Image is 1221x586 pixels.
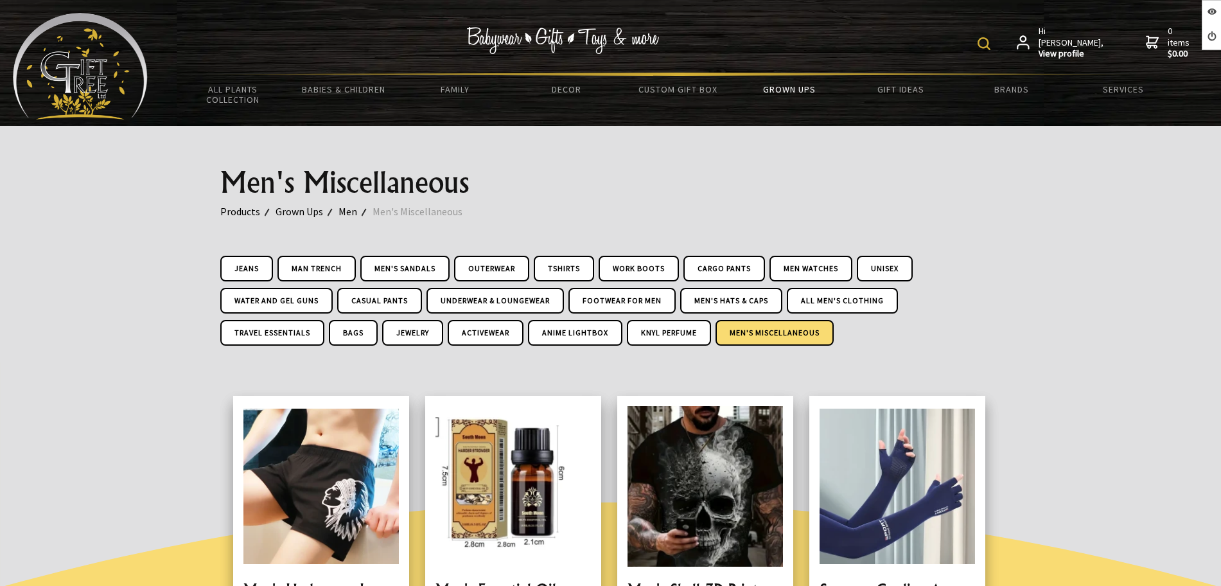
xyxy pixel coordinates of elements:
h1: Men's Miscellaneous [220,167,1001,198]
a: Man Trench [277,256,356,281]
a: Anime Lightbox [528,320,622,346]
a: ActiveWear [448,320,523,346]
a: Men's Miscellaneous [716,320,834,346]
a: Decor [511,76,622,103]
a: 0 items$0.00 [1146,26,1192,60]
a: Gift Ideas [845,76,956,103]
a: Grown Ups [276,203,338,220]
a: Knyl Perfume [627,320,711,346]
span: 0 items [1168,25,1192,60]
a: Men Watches [769,256,852,281]
a: All Plants Collection [177,76,288,113]
a: Jeans [220,256,273,281]
a: Custom Gift Box [622,76,733,103]
a: Products [220,203,276,220]
a: Hi [PERSON_NAME],View profile [1017,26,1105,60]
a: Jewelry [382,320,443,346]
a: Work Boots [599,256,679,281]
a: Bags [329,320,378,346]
a: Travel Essentials [220,320,324,346]
img: Babywear - Gifts - Toys & more [466,27,659,54]
a: Casual Pants [337,288,422,314]
a: Water and Gel Guns [220,288,333,314]
a: Men [338,203,373,220]
strong: View profile [1039,48,1105,60]
a: Men's Miscellaneous [373,203,478,220]
a: Brands [956,76,1067,103]
a: Men's Hats & Caps [680,288,782,314]
a: Tshirts [534,256,594,281]
a: Services [1067,76,1179,103]
a: Cargo Pants [683,256,765,281]
img: product search [978,37,990,50]
a: All Men's Clothing [787,288,898,314]
strong: $0.00 [1168,48,1192,60]
a: UniSex [857,256,913,281]
a: Men's Sandals [360,256,450,281]
a: Grown Ups [733,76,845,103]
a: Family [400,76,511,103]
a: Outerwear [454,256,529,281]
a: Babies & Children [288,76,400,103]
span: Hi [PERSON_NAME], [1039,26,1105,60]
a: Footwear For Men [568,288,676,314]
a: Underwear & Loungewear [426,288,564,314]
img: Babyware - Gifts - Toys and more... [13,13,148,120]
